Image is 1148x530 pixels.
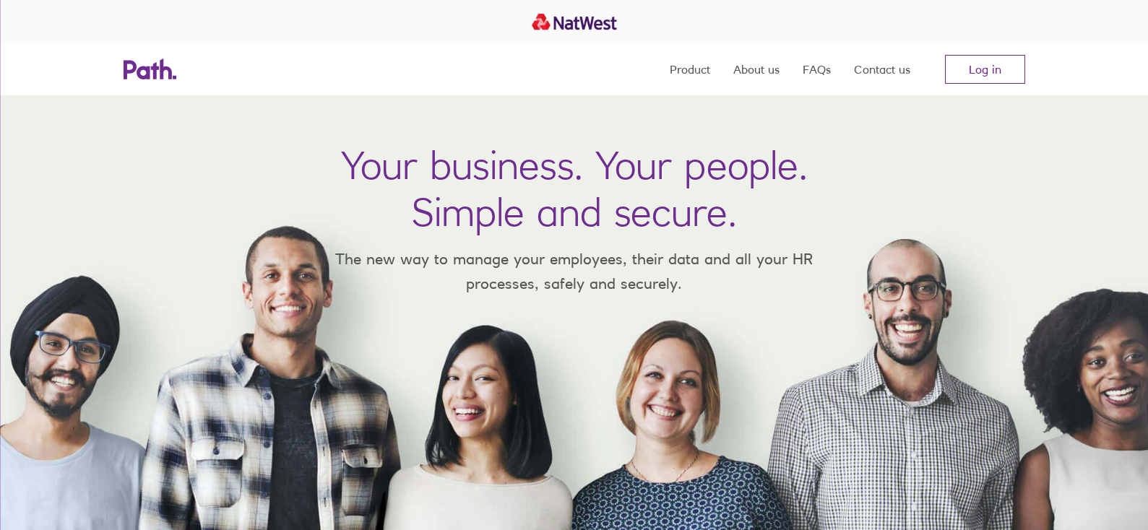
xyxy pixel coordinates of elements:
[803,43,831,95] a: FAQs
[854,43,910,95] a: Contact us
[341,142,808,235] h1: Your business. Your people. Simple and secure.
[670,43,710,95] a: Product
[314,247,834,295] p: The new way to manage your employees, their data and all your HR processes, safely and securely.
[733,43,780,95] a: About us
[945,55,1025,84] a: Log in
